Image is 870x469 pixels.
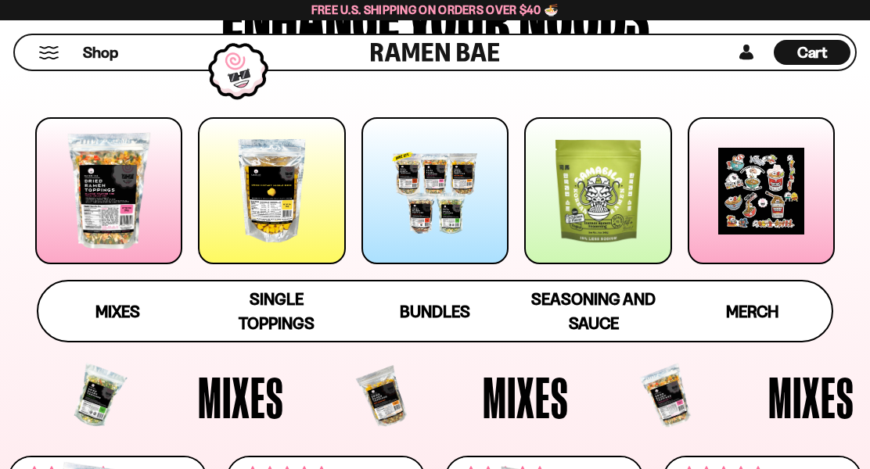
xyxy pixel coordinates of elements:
span: Seasoning and Sauce [531,289,656,333]
a: Seasoning and Sauce [514,281,673,341]
span: Mixes [483,368,569,426]
span: Mixes [95,302,140,321]
a: Single Toppings [197,281,356,341]
a: Bundles [356,281,515,341]
div: Cart [774,35,850,70]
span: Bundles [400,302,470,321]
span: Cart [797,43,828,62]
span: Merch [726,302,778,321]
span: Mixes [198,368,284,426]
span: Mixes [768,368,854,426]
a: Merch [673,281,832,341]
span: Shop [83,42,118,63]
button: Mobile Menu Trigger [38,46,59,59]
a: Mixes [38,281,197,341]
span: Single Toppings [239,289,315,333]
a: Shop [83,40,118,65]
span: Free U.S. Shipping on Orders over $40 🍜 [311,2,559,17]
